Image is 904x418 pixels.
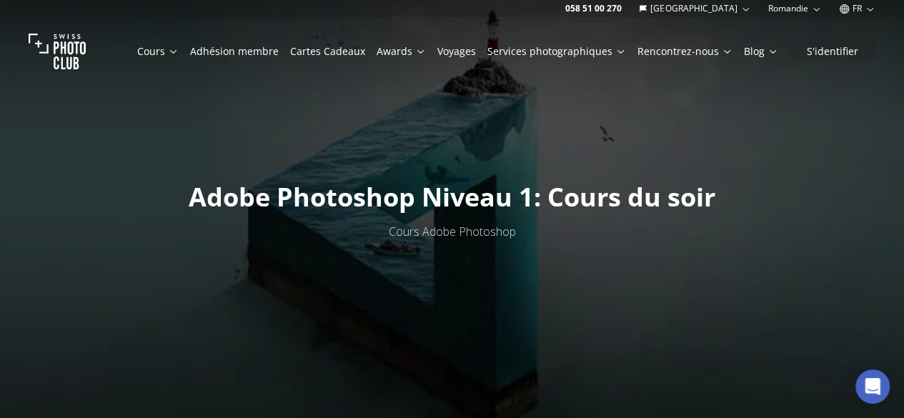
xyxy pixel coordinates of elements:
[137,44,179,59] a: Cours
[131,41,184,61] button: Cours
[738,41,784,61] button: Blog
[290,44,365,59] a: Cartes Cadeaux
[184,41,284,61] button: Adhésion membre
[637,44,732,59] a: Rencontrez-nous
[565,3,622,14] a: 058 51 00 270
[377,44,426,59] a: Awards
[389,224,516,239] span: Cours Adobe Photoshop
[855,369,890,404] div: Open Intercom Messenger
[437,44,476,59] a: Voyages
[632,41,738,61] button: Rencontrez-nous
[371,41,432,61] button: Awards
[744,44,778,59] a: Blog
[190,44,279,59] a: Adhésion membre
[482,41,632,61] button: Services photographiques
[432,41,482,61] button: Voyages
[189,179,715,214] span: Adobe Photoshop Niveau 1: Cours du soir
[29,23,86,80] img: Swiss photo club
[284,41,371,61] button: Cartes Cadeaux
[790,41,875,61] button: S'identifier
[487,44,626,59] a: Services photographiques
